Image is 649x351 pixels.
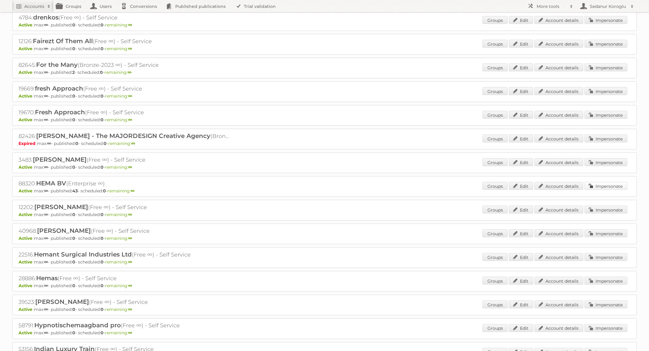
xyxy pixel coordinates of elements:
[19,141,630,146] p: max: - published: - scheduled: -
[44,117,48,122] strong: ∞
[535,301,583,308] a: Account details
[19,298,231,306] h2: 39523: (Free ∞) - Self Service
[105,283,132,288] span: remaining:
[105,307,132,312] span: remaining:
[483,229,508,237] a: Groups
[19,37,231,45] h2: 12126: (Free ∞) - Self Service
[101,22,104,28] strong: 0
[103,188,106,194] strong: 0
[483,182,508,190] a: Groups
[585,324,627,332] a: Impersonate
[72,307,75,312] strong: 0
[19,22,34,28] span: Active
[128,117,132,122] strong: ∞
[36,61,78,68] span: For the Many
[44,93,48,99] strong: ∞
[483,253,508,261] a: Groups
[19,330,630,336] p: max: - published: - scheduled: -
[19,156,231,164] h2: 3483: (Free ∞) - Self Service
[35,108,85,116] span: Fresh Approach
[44,70,48,75] strong: ∞
[44,46,48,51] strong: ∞
[535,229,583,237] a: Account details
[131,141,135,146] strong: ∞
[104,70,132,75] span: remaining:
[483,40,508,48] a: Groups
[44,259,48,265] strong: ∞
[509,253,533,261] a: Edit
[19,212,34,217] span: Active
[34,203,88,211] span: [PERSON_NAME]
[101,259,104,265] strong: 0
[19,117,34,122] span: Active
[585,158,627,166] a: Impersonate
[19,70,630,75] p: max: - published: - scheduled: -
[72,330,75,336] strong: 0
[585,16,627,24] a: Impersonate
[72,188,78,194] strong: 43
[72,164,75,170] strong: 0
[19,85,231,93] h2: 19669: (Free ∞) - Self Service
[585,229,627,237] a: Impersonate
[19,307,630,312] p: max: - published: - scheduled: -
[483,87,508,95] a: Groups
[535,64,583,71] a: Account details
[535,277,583,285] a: Account details
[101,236,104,241] strong: 0
[72,212,75,217] strong: 0
[128,307,132,312] strong: ∞
[72,46,75,51] strong: 0
[72,70,75,75] strong: 2
[537,3,567,9] h2: More tools
[19,180,231,188] h2: 88320: (Enterprise ∞)
[509,111,533,119] a: Edit
[36,274,58,282] span: Hemas
[105,46,132,51] span: remaining:
[44,188,48,194] strong: ∞
[535,16,583,24] a: Account details
[44,307,48,312] strong: ∞
[585,206,627,214] a: Impersonate
[44,22,48,28] strong: ∞
[19,330,34,336] span: Active
[101,164,104,170] strong: 0
[535,206,583,214] a: Account details
[105,117,132,122] span: remaining:
[105,22,132,28] span: remaining:
[19,141,37,146] span: Expired
[535,324,583,332] a: Account details
[585,301,627,308] a: Impersonate
[19,14,231,22] h2: 4784: (Free ∞) - Self Service
[128,22,132,28] strong: ∞
[19,236,630,241] p: max: - published: - scheduled: -
[483,111,508,119] a: Groups
[33,156,87,163] span: [PERSON_NAME]
[44,212,48,217] strong: ∞
[19,164,34,170] span: Active
[44,330,48,336] strong: ∞
[535,87,583,95] a: Account details
[585,111,627,119] a: Impersonate
[535,158,583,166] a: Account details
[509,182,533,190] a: Edit
[34,322,121,329] span: Hypnotischemaagband pro
[101,117,104,122] strong: 0
[19,164,630,170] p: max: - published: - scheduled: -
[105,164,132,170] span: remaining:
[509,135,533,143] a: Edit
[483,16,508,24] a: Groups
[128,46,132,51] strong: ∞
[72,236,75,241] strong: 0
[47,141,51,146] strong: ∞
[19,132,231,140] h2: 82426: (Bronze ∞) - TRIAL - Self Service
[37,227,91,234] span: [PERSON_NAME]
[19,283,34,288] span: Active
[535,135,583,143] a: Account details
[19,259,34,265] span: Active
[19,307,34,312] span: Active
[75,141,78,146] strong: 0
[509,229,533,237] a: Edit
[483,277,508,285] a: Groups
[483,158,508,166] a: Groups
[19,322,231,330] h2: 58791: (Free ∞) - Self Service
